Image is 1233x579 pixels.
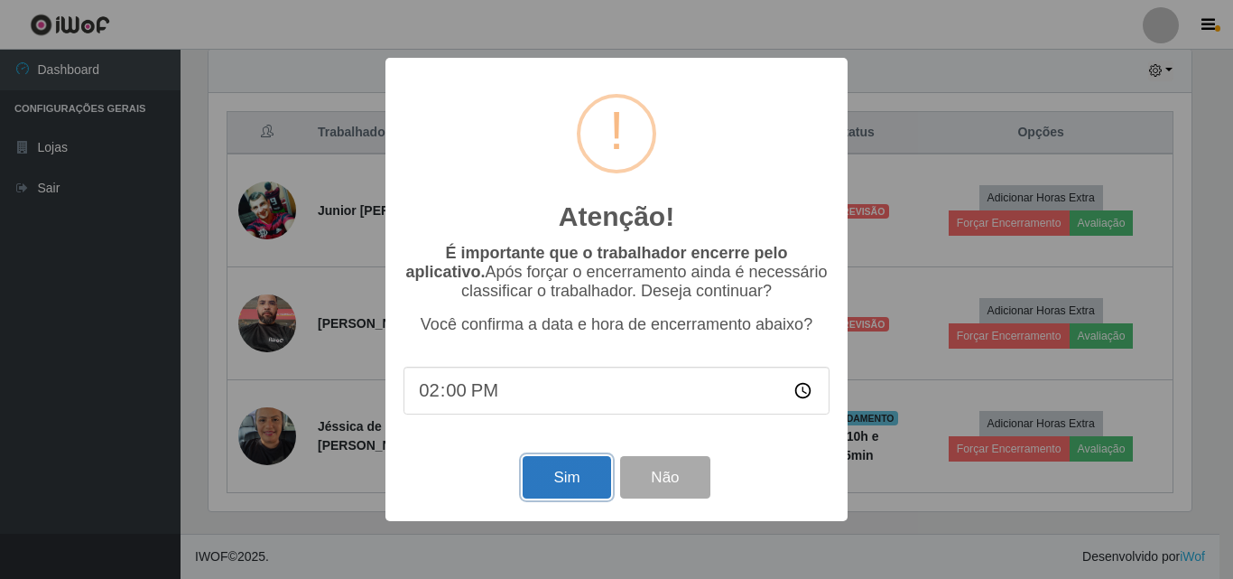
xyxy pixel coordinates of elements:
[403,244,830,301] p: Após forçar o encerramento ainda é necessário classificar o trabalhador. Deseja continuar?
[405,244,787,281] b: É importante que o trabalhador encerre pelo aplicativo.
[523,456,610,499] button: Sim
[559,201,674,233] h2: Atenção!
[620,456,709,499] button: Não
[403,315,830,334] p: Você confirma a data e hora de encerramento abaixo?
